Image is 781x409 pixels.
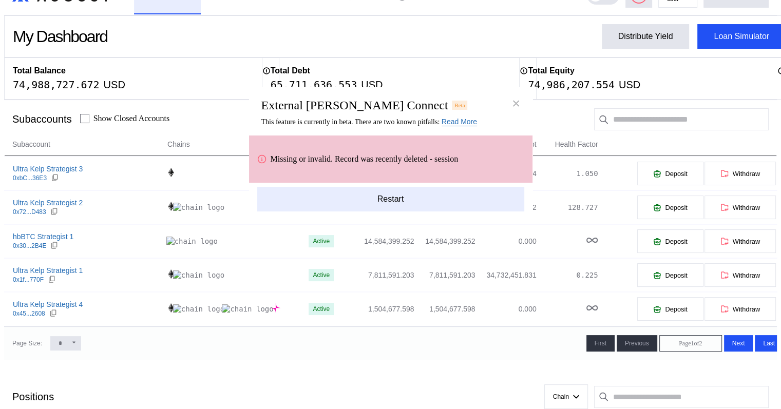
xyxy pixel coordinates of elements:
div: Ultra Kelp Strategist 2 [13,198,83,207]
div: USD [619,79,640,91]
div: 0x1f...770F [13,276,44,283]
td: 0.000 [476,292,537,326]
button: Restart [257,187,524,211]
span: Chains [167,139,190,150]
span: Withdraw [733,305,760,313]
div: 74,986,207.554 [528,79,615,91]
td: 34,732,451.831 [476,258,537,292]
span: Debt [521,139,537,150]
button: close modal [508,95,524,112]
td: 14,584,399.252 [340,224,414,258]
h2: External [PERSON_NAME] Connect [261,99,448,112]
div: 74,988,727.672 [13,79,100,91]
span: Chain [553,393,569,400]
div: Active [313,305,330,313]
td: 14,584,399.252 [414,224,475,258]
span: Missing or invalid. Record was recently deleted - session [271,154,459,164]
td: 7,811,591.203 [340,258,414,292]
span: Deposit [665,305,687,313]
img: chain logo [166,237,218,246]
img: chain logo [166,303,176,313]
div: 65,711,636.553 [271,79,357,91]
span: Previous [625,340,649,347]
td: 7,811,591.203 [414,258,475,292]
div: Ultra Kelp Strategist 4 [13,300,83,309]
h2: Total Balance [13,66,66,75]
span: Withdraw [733,170,760,178]
div: 0x30...2B4E [13,242,46,249]
td: 0.225 [537,258,599,292]
a: Read More [442,118,477,126]
div: 0x45...2608 [13,310,45,317]
div: Active [313,271,330,279]
td: 1,504,677.598 [414,292,475,326]
h2: Total Debt [271,66,310,75]
img: chain logo [166,269,176,279]
span: Deposit [665,271,687,279]
span: First [595,340,606,347]
span: Deposit [665,238,687,245]
span: Withdraw [733,204,760,211]
span: Next [732,340,745,347]
img: chain logo [173,304,224,314]
div: Ultra Kelp Strategist 1 [13,266,83,275]
div: USD [104,79,125,91]
td: 0.000 [476,224,537,258]
div: Positions [12,391,54,403]
span: Health Factor [555,139,598,150]
img: chain logo [222,304,273,314]
span: Last [763,340,775,347]
span: Withdraw [733,271,760,279]
h2: Total Equity [528,66,574,75]
div: Subaccounts [12,113,72,125]
img: chain logo [166,168,176,177]
img: chain logo [271,303,280,313]
span: Deposit [665,170,687,178]
img: chain logo [166,202,176,211]
img: chain logo [173,203,224,212]
label: Show Closed Accounts [93,114,169,123]
div: My Dashboard [13,27,107,46]
td: 128.727 [537,190,599,224]
span: This feature is currently in beta. There are two known pitfalls: [261,118,477,126]
div: Active [313,238,330,245]
div: Ultra Kelp Strategist 3 [13,164,83,173]
span: Withdraw [733,238,760,245]
div: hbBTC Strategist 1 [13,232,73,241]
img: chain logo [173,270,224,280]
div: Beta [452,101,467,110]
div: 0x72...D483 [13,208,46,216]
div: Distribute Yield [618,32,673,41]
td: 1.050 [537,157,599,190]
span: Page 1 of 2 [679,340,702,347]
td: 1,504,677.598 [340,292,414,326]
span: Subaccount [12,139,50,150]
div: Page Size: [12,340,42,347]
div: 0xbC...36E3 [13,174,47,182]
div: USD [361,79,383,91]
div: Loan Simulator [714,32,769,41]
span: Deposit [665,204,687,211]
